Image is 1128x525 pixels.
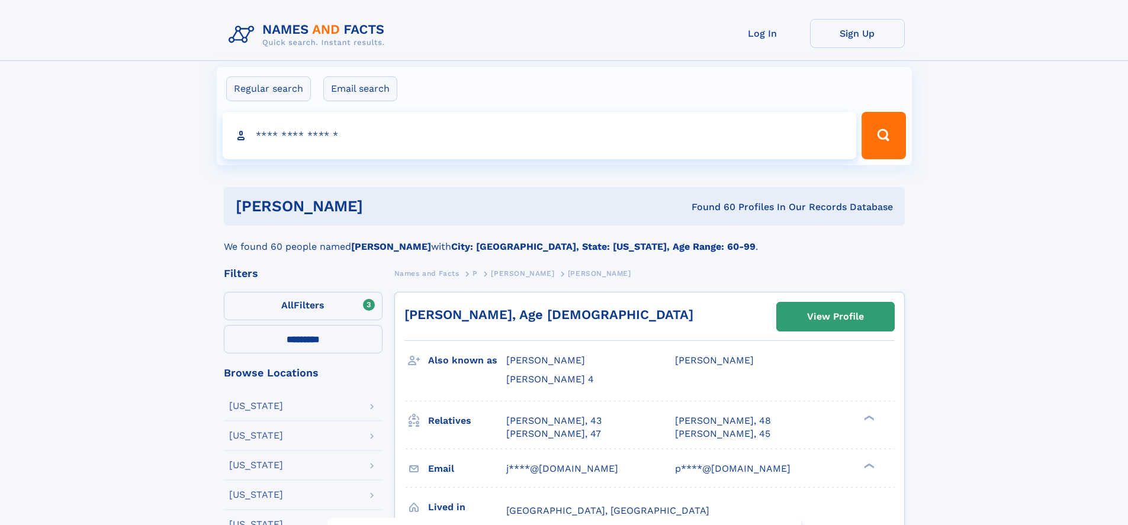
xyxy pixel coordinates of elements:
[223,112,857,159] input: search input
[281,299,294,311] span: All
[861,414,875,421] div: ❯
[229,431,283,440] div: [US_STATE]
[323,76,397,101] label: Email search
[473,266,478,281] a: P
[810,19,905,48] a: Sign Up
[428,350,506,371] h3: Also known as
[224,368,383,378] div: Browse Locations
[715,19,810,48] a: Log In
[224,292,383,320] label: Filters
[229,490,283,500] div: [US_STATE]
[506,373,594,385] span: [PERSON_NAME] 4
[351,241,431,252] b: [PERSON_NAME]
[224,226,905,254] div: We found 60 people named with .
[506,414,602,427] a: [PERSON_NAME], 43
[229,401,283,411] div: [US_STATE]
[777,302,894,331] a: View Profile
[473,269,478,278] span: P
[491,269,554,278] span: [PERSON_NAME]
[527,201,893,214] div: Found 60 Profiles In Our Records Database
[404,307,693,322] a: [PERSON_NAME], Age [DEMOGRAPHIC_DATA]
[675,355,754,366] span: [PERSON_NAME]
[675,427,770,440] a: [PERSON_NAME], 45
[428,411,506,431] h3: Relatives
[568,269,631,278] span: [PERSON_NAME]
[226,76,311,101] label: Regular search
[506,355,585,366] span: [PERSON_NAME]
[428,497,506,517] h3: Lived in
[229,460,283,470] div: [US_STATE]
[428,459,506,479] h3: Email
[506,427,601,440] a: [PERSON_NAME], 47
[224,19,394,51] img: Logo Names and Facts
[224,268,383,279] div: Filters
[451,241,756,252] b: City: [GEOGRAPHIC_DATA], State: [US_STATE], Age Range: 60-99
[506,505,709,516] span: [GEOGRAPHIC_DATA], [GEOGRAPHIC_DATA]
[861,462,875,469] div: ❯
[862,112,905,159] button: Search Button
[807,303,864,330] div: View Profile
[675,414,771,427] a: [PERSON_NAME], 48
[491,266,554,281] a: [PERSON_NAME]
[236,199,528,214] h1: [PERSON_NAME]
[394,266,459,281] a: Names and Facts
